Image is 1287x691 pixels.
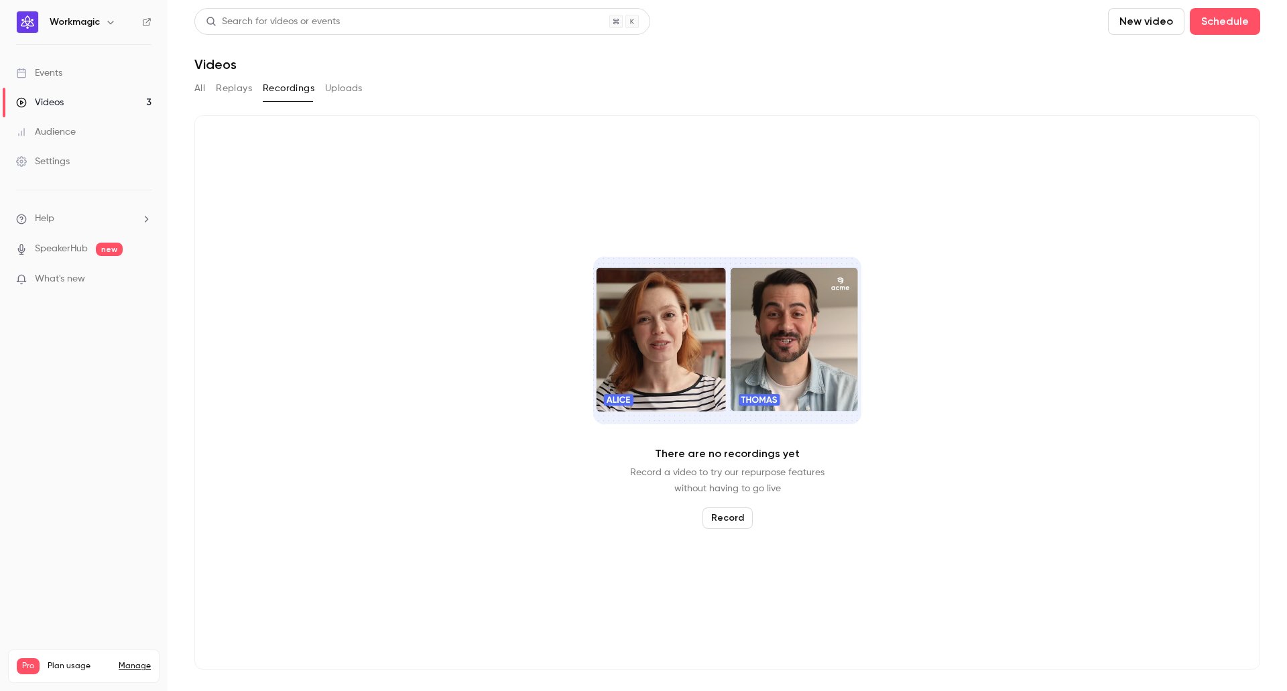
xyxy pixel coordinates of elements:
span: What's new [35,272,85,286]
button: Uploads [325,78,363,99]
button: New video [1108,8,1184,35]
span: new [96,243,123,256]
span: Plan usage [48,661,111,672]
div: Videos [16,96,64,109]
div: Audience [16,125,76,139]
div: Settings [16,155,70,168]
img: Workmagic [17,11,38,33]
span: Help [35,212,54,226]
div: Events [16,66,62,80]
span: Pro [17,658,40,674]
div: Search for videos or events [206,15,340,29]
li: help-dropdown-opener [16,212,151,226]
button: Recordings [263,78,314,99]
a: Manage [119,661,151,672]
h1: Videos [194,56,237,72]
button: All [194,78,205,99]
h6: Workmagic [50,15,100,29]
button: Record [702,507,753,529]
a: SpeakerHub [35,242,88,256]
p: Record a video to try our repurpose features without having to go live [630,464,824,497]
p: There are no recordings yet [655,446,800,462]
section: Videos [194,8,1260,683]
button: Schedule [1190,8,1260,35]
iframe: Noticeable Trigger [135,273,151,286]
button: Replays [216,78,252,99]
